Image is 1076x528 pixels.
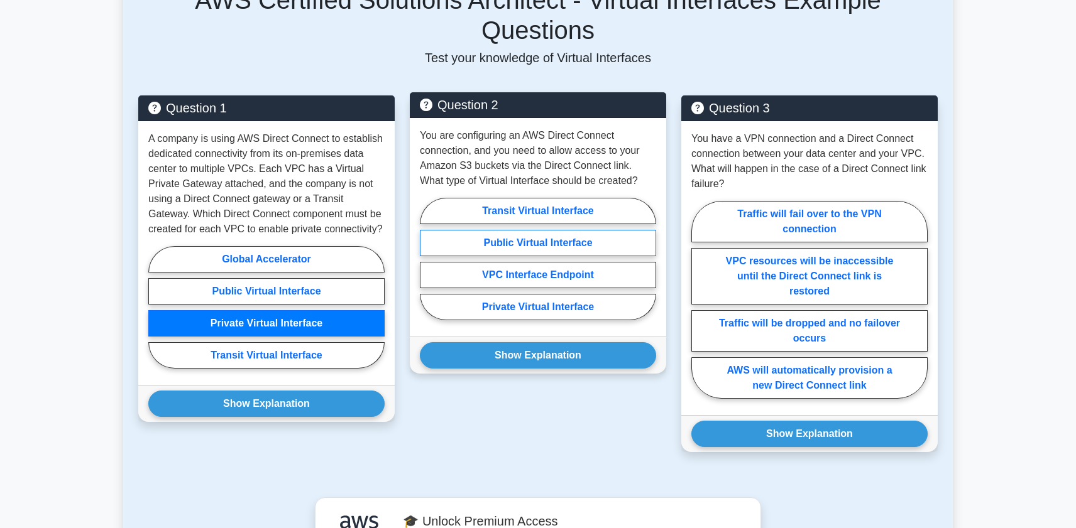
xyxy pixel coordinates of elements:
p: A company is using AWS Direct Connect to establish dedicated connectivity from its on-premises da... [148,131,385,237]
p: You are configuring an AWS Direct Connect connection, and you need to allow access to your Amazon... [420,128,656,188]
button: Show Explanation [148,391,385,417]
h5: Question 3 [691,100,928,116]
h5: Question 2 [420,97,656,112]
label: Global Accelerator [148,246,385,272]
label: Private Virtual Interface [420,294,656,320]
label: Private Virtual Interface [148,310,385,337]
label: AWS will automatically provision a new Direct Connect link [691,357,928,399]
label: Traffic will fail over to the VPN connection [691,201,928,242]
label: VPC resources will be inaccessible until the Direct Connect link is restored [691,248,928,304]
label: Public Virtual Interface [420,230,656,256]
button: Show Explanation [691,421,928,447]
h5: Question 1 [148,100,385,116]
label: Transit Virtual Interface [148,342,385,369]
label: Traffic will be dropped and no failover occurs [691,310,928,352]
button: Show Explanation [420,342,656,369]
label: Public Virtual Interface [148,278,385,304]
label: Transit Virtual Interface [420,198,656,224]
p: You have a VPN connection and a Direct Connect connection between your data center and your VPC. ... [691,131,928,191]
p: Test your knowledge of Virtual Interfaces [138,50,938,65]
label: VPC Interface Endpoint [420,262,656,288]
